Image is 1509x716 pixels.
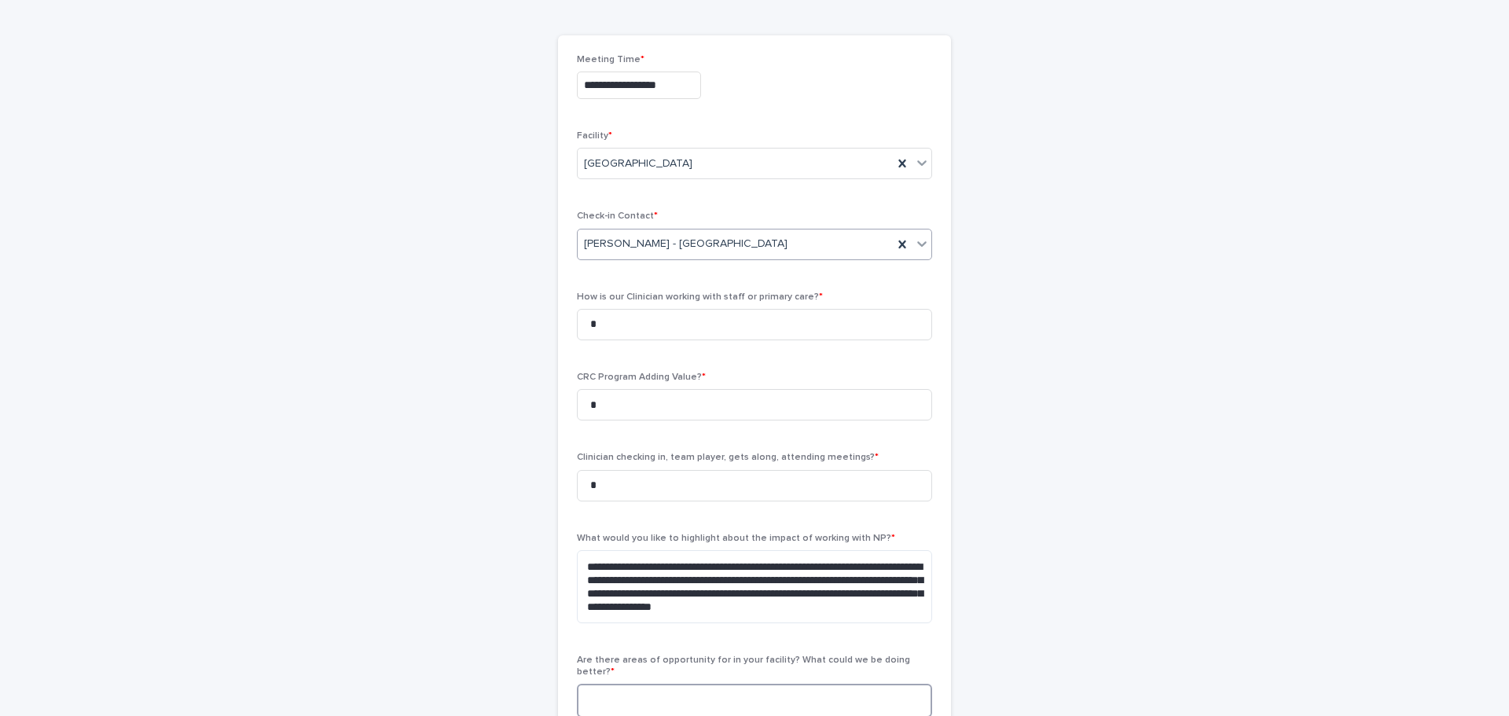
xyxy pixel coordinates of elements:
span: Meeting Time [577,55,644,64]
span: Facility [577,131,612,141]
span: [PERSON_NAME] - [GEOGRAPHIC_DATA] [584,236,788,252]
span: What would you like to highlight about the impact of working with NP? [577,534,895,543]
span: [GEOGRAPHIC_DATA] [584,156,692,172]
span: Are there areas of opportunity for in your facility? What could we be doing better? [577,655,910,676]
span: How is our Clinician working with staff or primary care? [577,292,823,302]
span: CRC Program Adding Value? [577,373,706,382]
span: Check-in Contact [577,211,658,221]
span: Clinician checking in, team player, gets along, attending meetings? [577,453,879,462]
